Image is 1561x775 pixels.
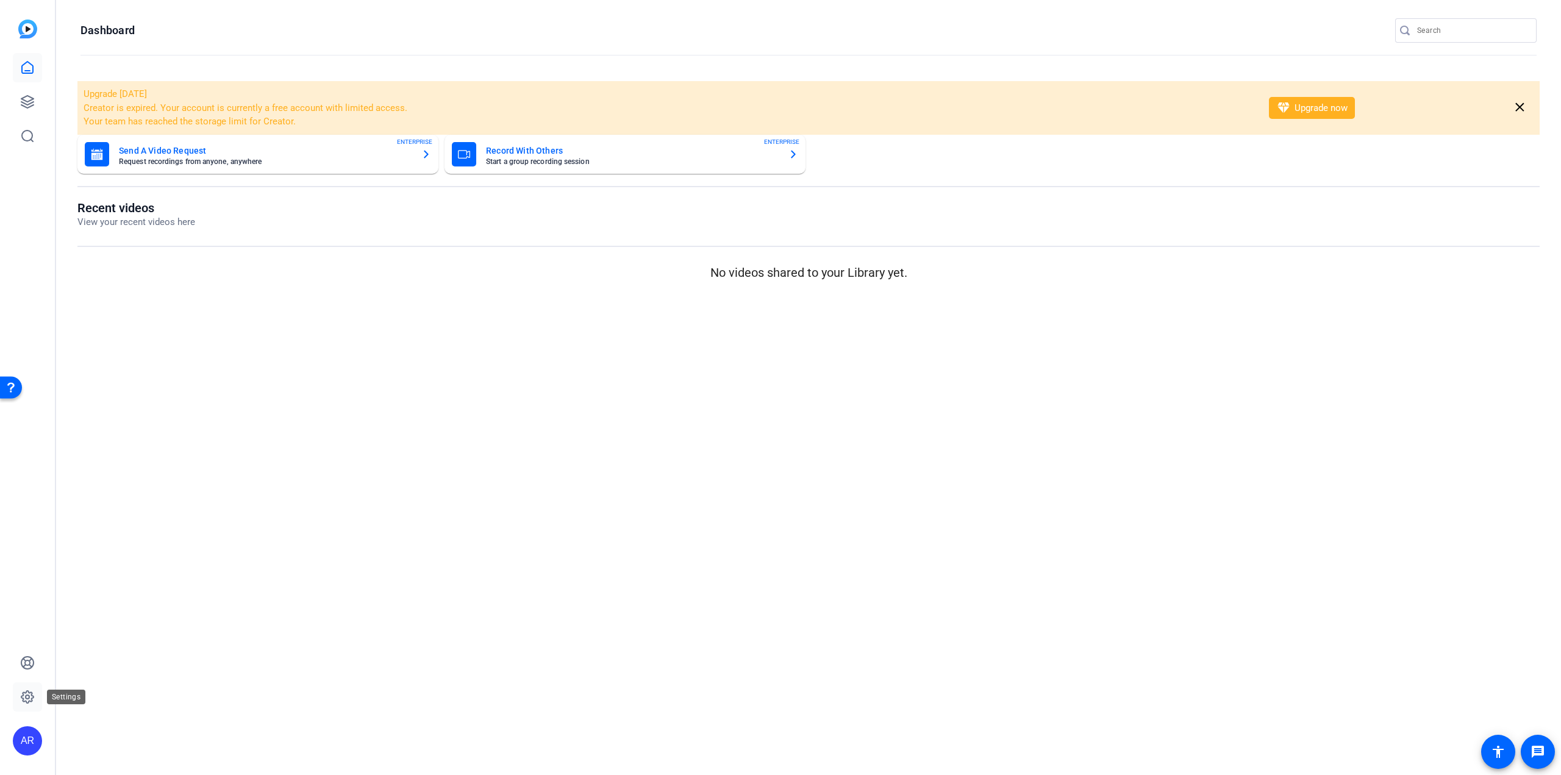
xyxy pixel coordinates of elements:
[486,158,779,165] mat-card-subtitle: Start a group recording session
[1512,100,1527,115] mat-icon: close
[13,726,42,755] div: AR
[1269,97,1355,119] button: Upgrade now
[486,143,779,158] mat-card-title: Record With Others
[119,158,412,165] mat-card-subtitle: Request recordings from anyone, anywhere
[119,143,412,158] mat-card-title: Send A Video Request
[84,101,1253,115] li: Creator is expired. Your account is currently a free account with limited access.
[1491,745,1506,759] mat-icon: accessibility
[1417,23,1527,38] input: Search
[397,137,432,146] span: ENTERPRISE
[77,215,195,229] p: View your recent videos here
[18,20,37,38] img: blue-gradient.svg
[47,690,85,704] div: Settings
[764,137,799,146] span: ENTERPRISE
[1276,101,1291,115] mat-icon: diamond
[77,135,438,174] button: Send A Video RequestRequest recordings from anyone, anywhereENTERPRISE
[77,263,1540,282] p: No videos shared to your Library yet.
[84,88,147,99] span: Upgrade [DATE]
[80,23,135,38] h1: Dashboard
[1531,745,1545,759] mat-icon: message
[445,135,806,174] button: Record With OthersStart a group recording sessionENTERPRISE
[77,201,195,215] h1: Recent videos
[84,115,1253,129] li: Your team has reached the storage limit for Creator.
